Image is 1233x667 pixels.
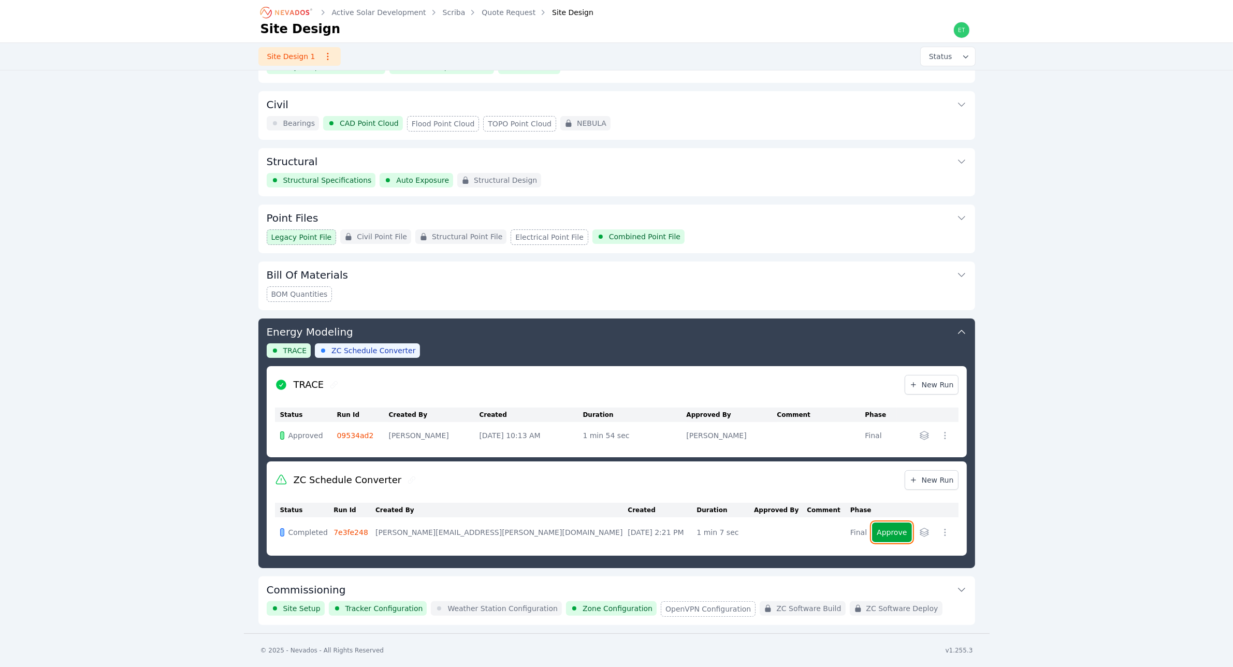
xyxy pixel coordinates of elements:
div: CivilBearingsCAD Point CloudFlood Point CloudTOPO Point CloudNEBULA [258,91,975,140]
td: [PERSON_NAME] [389,422,480,449]
div: © 2025 - Nevados - All Rights Reserved [260,646,384,655]
div: Final [865,430,892,441]
h3: Point Files [267,211,318,225]
a: Scriba [443,7,466,18]
button: Approve [872,523,911,542]
span: TRACE [283,345,307,356]
h3: Structural [267,154,318,169]
span: OpenVPN Configuration [665,604,751,614]
th: Approved By [754,503,807,517]
button: Point Files [267,205,967,229]
span: NEBULA [577,118,606,128]
span: Zone Configuration [583,603,652,614]
div: Final [850,527,867,538]
button: Commissioning [267,576,967,601]
button: Structural [267,148,967,173]
button: Civil [267,91,967,116]
span: CAD Point Cloud [340,118,399,128]
td: [PERSON_NAME] [687,422,777,449]
h3: Bill Of Materials [267,268,349,282]
td: [PERSON_NAME][EMAIL_ADDRESS][PERSON_NAME][DOMAIN_NAME] [375,517,628,547]
a: 7e3fe248 [333,528,368,536]
div: StructuralStructural SpecificationsAuto ExposureStructural Design [258,148,975,196]
img: ethan.harte@nevados.solar [953,22,970,38]
th: Duration [697,503,754,517]
a: New Run [905,375,959,395]
span: ZC Software Build [776,603,841,614]
div: Point FilesLegacy Point FileCivil Point FileStructural Point FileElectrical Point FileCombined Po... [258,205,975,253]
th: Approved By [687,408,777,422]
span: Completed [288,527,328,538]
th: Status [275,408,337,422]
span: Site Setup [283,603,321,614]
a: New Run [905,470,959,490]
span: New Run [909,475,954,485]
span: Flood Point Cloud [412,119,475,129]
th: Created By [389,408,480,422]
span: New Run [909,380,954,390]
div: v1.255.3 [946,646,973,655]
h3: Energy Modeling [267,325,353,339]
h3: Civil [267,97,288,112]
nav: Breadcrumb [260,4,593,21]
span: Structural Point File [432,231,502,242]
span: TOPO Point Cloud [488,119,552,129]
span: Civil Point File [357,231,407,242]
h2: ZC Schedule Converter [294,473,402,487]
th: Created [628,503,697,517]
h3: Commissioning [267,583,346,597]
th: Status [275,503,334,517]
th: Comment [807,503,850,517]
div: Site Design [538,7,593,18]
button: Status [921,47,975,66]
th: Duration [583,408,687,422]
th: Phase [865,408,897,422]
span: ZC Software Deploy [866,603,938,614]
td: [DATE] 2:21 PM [628,517,697,547]
a: Active Solar Development [332,7,426,18]
span: Structural Specifications [283,175,372,185]
th: Phase [850,503,872,517]
th: Created [480,408,583,422]
h1: Site Design [260,21,341,37]
span: BOM Quantities [271,289,328,299]
div: Bill Of MaterialsBOM Quantities [258,262,975,310]
span: Weather Station Configuration [447,603,558,614]
button: Energy Modeling [267,318,967,343]
span: Electrical Point File [515,232,583,242]
a: Site Design 1 [258,47,341,66]
button: Bill Of Materials [267,262,967,286]
td: [DATE] 10:13 AM [480,422,583,449]
div: 1 min 54 sec [583,430,681,441]
span: Legacy Point File [271,232,332,242]
div: CommissioningSite SetupTracker ConfigurationWeather Station ConfigurationZone ConfigurationOpenVP... [258,576,975,625]
span: Bearings [283,118,315,128]
span: Approved [288,430,323,441]
th: Run Id [337,408,389,422]
th: Created By [375,503,628,517]
span: Tracker Configuration [345,603,423,614]
div: 1 min 7 sec [697,527,749,538]
h2: TRACE [294,378,324,392]
a: Quote Request [482,7,535,18]
th: Run Id [333,503,375,517]
span: Auto Exposure [396,175,449,185]
span: Status [925,51,952,62]
th: Comment [777,408,865,422]
span: Combined Point File [609,231,680,242]
div: Energy ModelingTRACEZC Schedule ConverterTRACENew RunStatusRun IdCreated ByCreatedDurationApprove... [258,318,975,568]
span: ZC Schedule Converter [331,345,415,356]
span: Structural Design [474,175,537,185]
a: 09534ad2 [337,431,374,440]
